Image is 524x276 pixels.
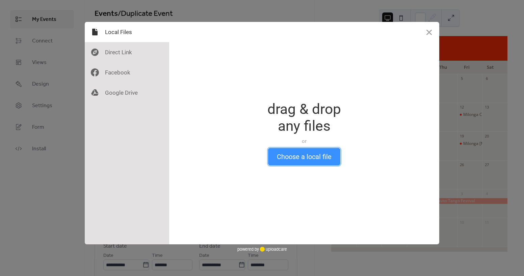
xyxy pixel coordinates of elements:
[267,101,341,134] div: drag & drop any files
[85,42,169,62] div: Direct Link
[268,148,340,165] button: Choose a local file
[237,244,287,254] div: powered by
[85,83,169,103] div: Google Drive
[259,247,287,252] a: uploadcare
[85,62,169,83] div: Facebook
[267,138,341,145] div: or
[419,22,439,42] button: Close
[85,22,169,42] div: Local Files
